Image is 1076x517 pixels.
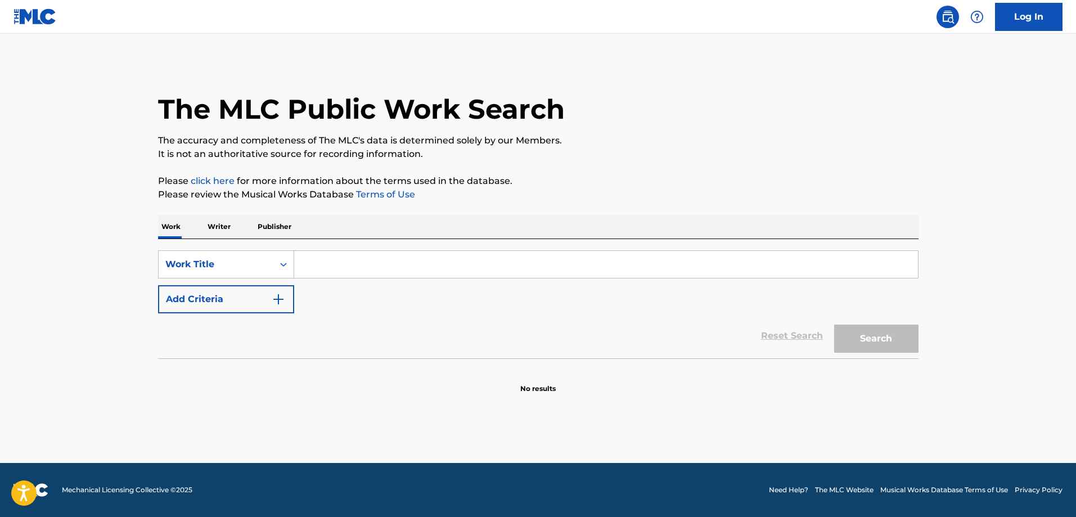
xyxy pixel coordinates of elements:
[13,483,48,497] img: logo
[13,8,57,25] img: MLC Logo
[815,485,874,495] a: The MLC Website
[158,147,919,161] p: It is not an authoritative source for recording information.
[520,370,556,394] p: No results
[191,176,235,186] a: click here
[254,215,295,239] p: Publisher
[158,215,184,239] p: Work
[165,258,267,271] div: Work Title
[354,189,415,200] a: Terms of Use
[769,485,808,495] a: Need Help?
[158,285,294,313] button: Add Criteria
[1015,485,1063,495] a: Privacy Policy
[158,92,565,126] h1: The MLC Public Work Search
[204,215,234,239] p: Writer
[995,3,1063,31] a: Log In
[1020,463,1076,517] iframe: Chat Widget
[158,250,919,358] form: Search Form
[941,10,955,24] img: search
[937,6,959,28] a: Public Search
[158,174,919,188] p: Please for more information about the terms used in the database.
[880,485,1008,495] a: Musical Works Database Terms of Use
[158,188,919,201] p: Please review the Musical Works Database
[158,134,919,147] p: The accuracy and completeness of The MLC's data is determined solely by our Members.
[62,485,192,495] span: Mechanical Licensing Collective © 2025
[970,10,984,24] img: help
[966,6,988,28] div: Help
[272,293,285,306] img: 9d2ae6d4665cec9f34b9.svg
